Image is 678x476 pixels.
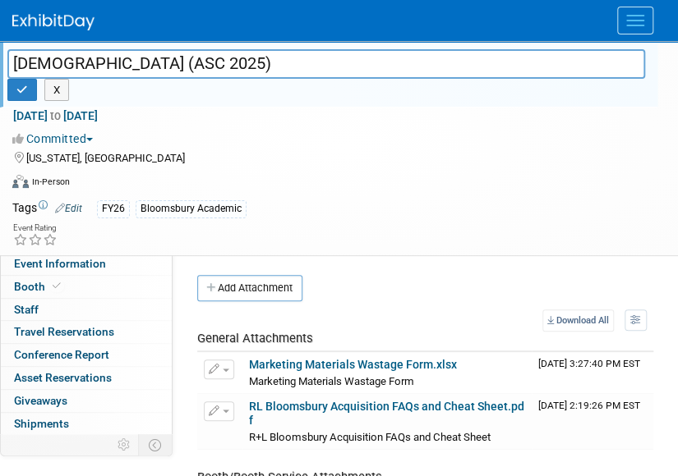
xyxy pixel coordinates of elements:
a: Conference Report [1,344,172,366]
td: Upload Timestamp [532,352,653,393]
a: Giveaways [1,390,172,412]
a: Event Information [1,253,172,275]
span: Upload Timestamp [538,400,640,411]
span: Conference Report [14,348,109,361]
div: Event Rating [13,224,58,232]
span: Staff [14,303,39,316]
td: Upload Timestamp [532,394,653,450]
i: Booth reservation complete [53,281,61,291]
div: FY26 [97,200,130,217]
button: X [44,79,70,102]
a: RL Bloomsbury Acquisition FAQs and Cheat Sheet.pdf [249,400,524,428]
span: to [48,109,63,122]
a: Download All [542,309,614,332]
a: Travel Reservations [1,321,172,343]
div: Bloomsbury Academic [136,200,247,217]
span: R+L Bloomsbury Acquisition FAQs and Cheat Sheet [249,431,491,443]
div: In-Person [31,176,70,188]
span: Asset Reservations [14,371,112,384]
span: Giveaways [14,394,67,407]
td: Toggle Event Tabs [139,434,173,455]
span: General Attachments [197,331,313,346]
span: Marketing Materials Wastage Form [249,375,414,387]
button: Committed [12,130,99,147]
a: Asset Reservations [1,367,172,389]
span: Shipments [14,417,69,430]
span: Travel Reservations [14,325,114,338]
a: Staff [1,299,172,321]
td: Personalize Event Tab Strip [110,434,139,455]
img: Format-Inperson.png [12,175,29,188]
span: Event Information [14,257,106,270]
div: Event Format [12,172,657,197]
a: Edit [55,203,82,214]
img: ExhibitDay [12,14,95,30]
a: Booth [1,276,172,298]
span: [DATE] [DATE] [12,108,99,123]
span: Booth [14,280,64,293]
button: Menu [617,7,653,34]
a: Marketing Materials Wastage Form.xlsx [249,358,457,371]
td: Tags [12,199,82,218]
span: [US_STATE], [GEOGRAPHIC_DATA] [26,152,185,164]
a: Shipments [1,413,172,435]
span: Upload Timestamp [538,358,640,369]
button: Add Attachment [197,275,302,301]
